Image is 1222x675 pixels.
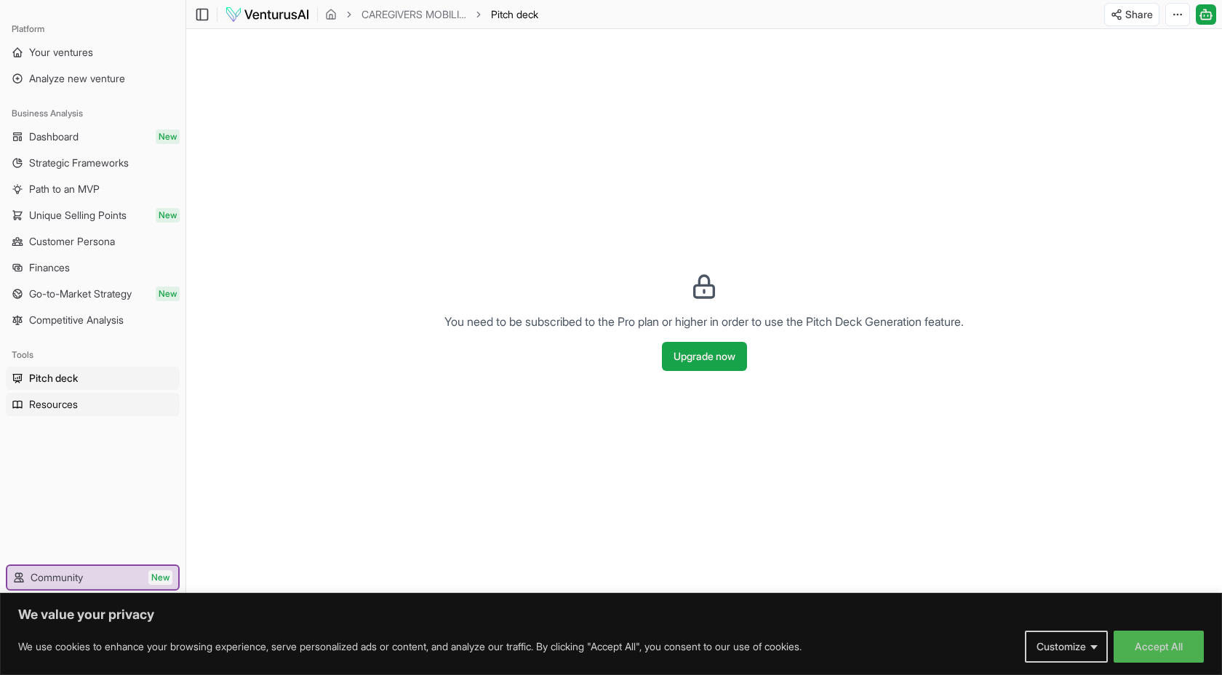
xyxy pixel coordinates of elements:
span: New [156,129,180,144]
span: Strategic Frameworks [29,156,129,170]
a: Go-to-Market StrategyNew [6,282,180,305]
span: New [156,208,180,223]
a: Pitch deck [6,367,180,390]
span: Share [1125,7,1153,22]
span: Resources [29,397,78,412]
img: logo [225,6,310,23]
span: Pitch deck [29,371,78,386]
p: We use cookies to enhance your browsing experience, serve personalized ads or content, and analyz... [18,638,802,655]
a: CAREGIVERS MOBILITY SPA LLC [362,7,466,22]
span: Path to an MVP [29,182,100,196]
a: Analyze new venture [6,67,180,90]
a: Resources [6,393,180,416]
button: Customize [1025,631,1108,663]
a: Path to an MVP [6,177,180,201]
span: Dashboard [29,129,79,144]
span: Customer Persona [29,234,115,249]
nav: breadcrumb [325,7,538,22]
a: CommunityNew [7,566,178,589]
a: Your ventures [6,41,180,64]
span: New [148,570,172,585]
a: Finances [6,256,180,279]
div: Platform [6,17,180,41]
button: Accept All [1114,631,1204,663]
span: Your ventures [29,45,93,60]
span: Pitch deck [491,7,538,22]
span: Go-to-Market Strategy [29,287,132,301]
span: Unique Selling Points [29,208,127,223]
span: Competitive Analysis [29,313,124,327]
div: Business Analysis [6,102,180,125]
a: Competitive Analysis [6,308,180,332]
button: Upgrade now [662,342,747,371]
span: Finances [29,260,70,275]
div: Tools [6,343,180,367]
span: Analyze new venture [29,71,125,86]
span: Community [31,570,83,585]
button: Share [1104,3,1159,26]
a: Unique Selling PointsNew [6,204,180,227]
a: Upgrade now [662,336,747,371]
span: New [156,287,180,301]
span: You need to be subscribed to the Pro plan or higher in order to use the Pitch Deck Generation fea... [444,314,964,329]
a: Strategic Frameworks [6,151,180,175]
p: We value your privacy [18,606,1204,623]
a: DashboardNew [6,125,180,148]
a: Customer Persona [6,230,180,253]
